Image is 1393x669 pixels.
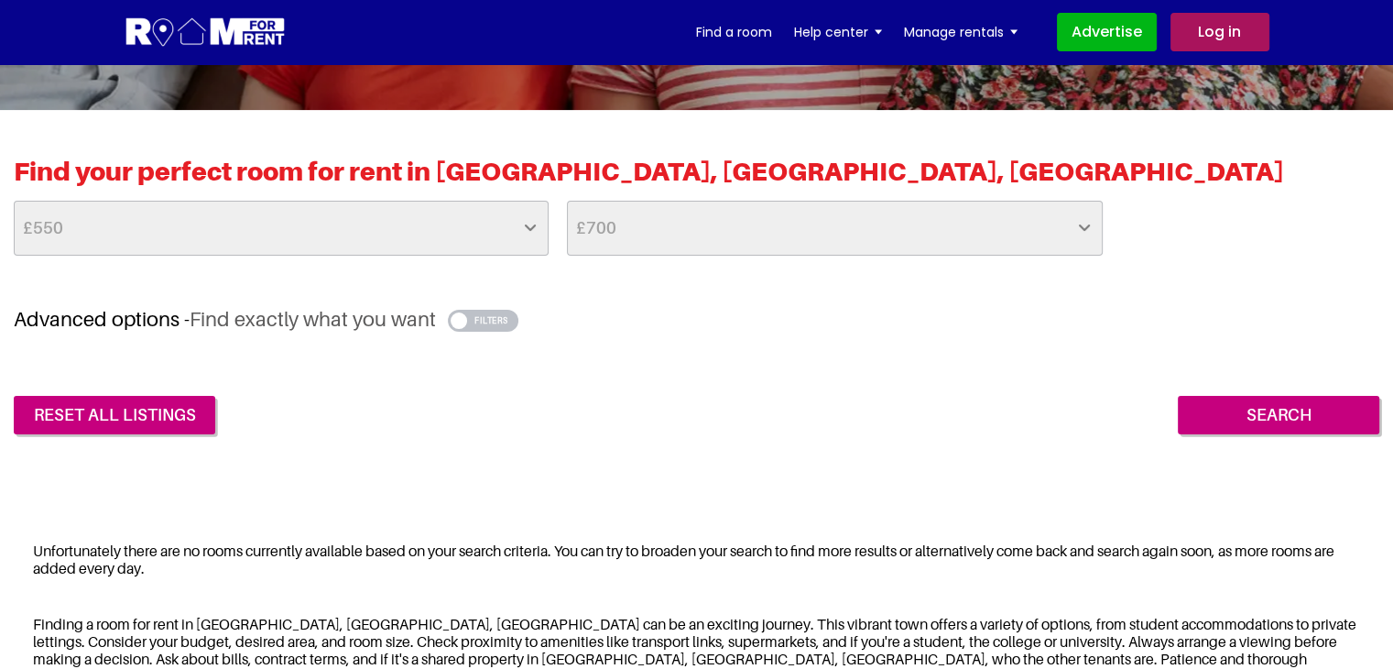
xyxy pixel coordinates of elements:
[14,156,1379,201] h2: Find your perfect room for rent in [GEOGRAPHIC_DATA], [GEOGRAPHIC_DATA], [GEOGRAPHIC_DATA]
[1170,13,1269,51] a: Log in
[14,396,215,434] a: reset all listings
[125,16,287,49] img: Logo for Room for Rent, featuring a welcoming design with a house icon and modern typography
[904,18,1018,46] a: Manage rentals
[190,307,436,331] span: Find exactly what you want
[14,307,1379,332] h3: Advanced options -
[14,531,1379,589] div: Unfortunately there are no rooms currently available based on your search criteria. You can try t...
[1057,13,1157,51] a: Advertise
[794,18,882,46] a: Help center
[1178,396,1379,434] input: Search
[696,18,772,46] a: Find a room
